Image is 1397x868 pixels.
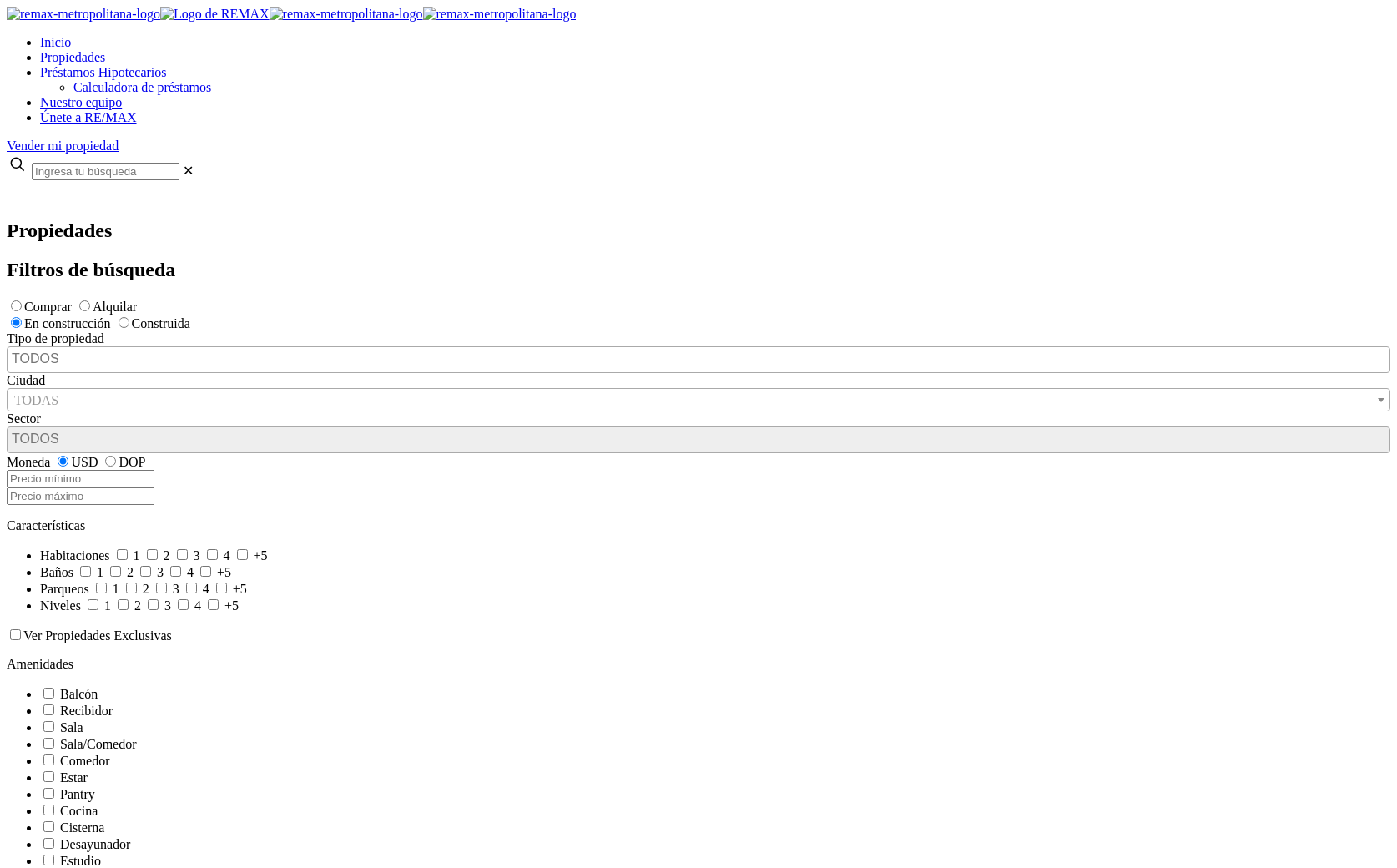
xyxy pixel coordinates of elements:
a: RE/MAX Metropolitana [7,7,576,21]
span: 3 [157,565,164,579]
input: USD [58,456,68,467]
a: Inicio [40,35,71,49]
span: 2 [143,582,149,596]
span: TODAS [7,388,1390,411]
span: Estudio [60,854,101,868]
input: Precio máximo [7,487,154,505]
span: +5 [254,548,268,563]
input: 4 [170,566,181,577]
label: USD [53,455,98,469]
label: Ver Propiedades Exclusivas [7,628,172,643]
input: Sala [43,721,54,732]
label: Comprar [7,300,72,314]
svg: search icon [7,154,28,175]
input: Cisterna [43,821,54,832]
span: Estar [60,770,88,785]
input: Sala/Comedor [43,738,54,749]
span: Pantry [60,787,95,801]
input: 3 [140,566,151,577]
input: Cocina [43,805,54,815]
input: Pantry [43,788,54,799]
input: Ver Propiedades Exclusivas [10,629,21,640]
img: remax-metropolitana-logo [7,7,160,22]
input: +5 [216,583,227,593]
span: 1 [97,565,103,579]
input: Estar [43,771,54,782]
a: Únete a RE/MAX [40,110,137,124]
span: ✕ [183,164,194,178]
input: En construcción [11,317,22,328]
input: +5 [237,549,248,560]
span: 2 [134,598,141,613]
span: Tipo de propiedad [7,331,104,346]
p: Amenidades [7,657,1390,672]
img: Logo de REMAX [160,7,270,22]
input: Ingresa tu búsqueda [32,163,179,180]
span: Comedor [60,754,110,768]
input: Balcón [43,688,54,699]
span: Niveles [40,598,81,613]
input: Estudio [43,855,54,865]
input: 4 [207,549,218,560]
input: DOP [105,456,116,467]
input: 1 [96,583,107,593]
span: +5 [233,582,247,596]
input: Precio mínimo [7,470,154,487]
input: 1 [80,566,91,577]
span: 3 [164,598,171,613]
input: 2 [110,566,121,577]
label: En construcción [7,316,111,331]
span: Habitaciones [40,548,110,563]
input: 1 [117,549,128,560]
input: 2 [147,549,158,560]
span: 3 [173,582,179,596]
span: 2 [127,565,134,579]
span: TODAS [8,389,1389,412]
input: 2 [126,583,137,593]
input: +5 [208,599,219,610]
input: Comprar [11,300,22,311]
a: Calculadora de préstamos [73,80,211,94]
input: 4 [186,583,197,593]
input: 2 [118,599,129,610]
span: 1 [113,582,119,596]
span: TODAS [14,393,58,407]
h1: Propiedades [7,197,1390,242]
span: Baños [40,565,73,579]
a: Vender mi propiedad [7,139,119,153]
span: Recibidor [60,704,113,718]
p: Características [7,518,1390,533]
span: 4 [194,598,201,613]
input: 4 [178,599,189,610]
span: 4 [187,565,194,579]
img: remax-metropolitana-logo [270,7,423,22]
input: 3 [148,599,159,610]
a: Nuestro equipo [40,95,122,109]
input: Construida [119,317,129,328]
span: Cocina [60,804,98,818]
img: remax-metropolitana-logo [423,7,577,22]
span: 2 [164,548,170,563]
label: DOP [101,455,145,469]
span: Parqueos [40,582,89,596]
span: Sala [60,720,83,734]
span: 1 [104,598,111,613]
a: Préstamos Hipotecarios [40,65,167,79]
span: Cisterna [60,820,104,835]
span: Moneda [7,455,50,469]
a: Propiedades [40,50,105,64]
span: 4 [224,548,230,563]
input: Desayunador [43,838,54,849]
input: 3 [156,583,167,593]
span: Desayunador [60,837,130,851]
span: Balcón [60,687,98,701]
span: Sector [7,411,41,426]
input: +5 [200,566,211,577]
